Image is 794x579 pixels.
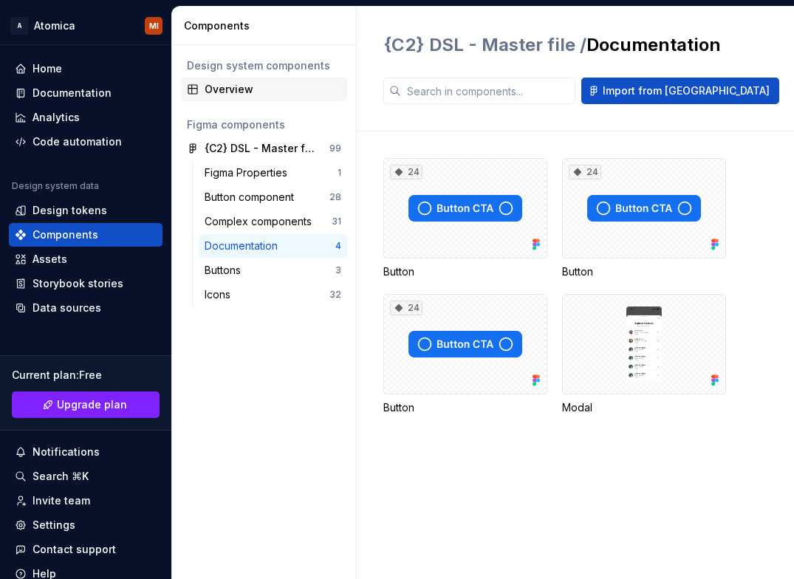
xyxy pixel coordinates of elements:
[32,469,89,484] div: Search ⌘K
[205,214,318,229] div: Complex components
[3,10,168,41] button: AAtomicaMI
[9,199,162,222] a: Design tokens
[181,78,347,101] a: Overview
[9,465,162,488] button: Search ⌘K
[32,252,67,267] div: Assets
[199,258,347,282] a: Buttons3
[205,82,341,97] div: Overview
[12,391,160,418] a: Upgrade plan
[205,190,300,205] div: Button component
[9,81,162,105] a: Documentation
[9,272,162,295] a: Storybook stories
[12,180,99,192] div: Design system data
[205,239,284,253] div: Documentation
[338,167,341,179] div: 1
[32,61,62,76] div: Home
[205,263,247,278] div: Buttons
[9,130,162,154] a: Code automation
[383,294,547,415] div: 24Button
[32,445,100,459] div: Notifications
[32,542,116,557] div: Contact support
[199,283,347,306] a: Icons32
[562,158,726,279] div: 24Button
[569,165,601,179] div: 24
[390,301,422,315] div: 24
[32,493,90,508] div: Invite team
[562,294,726,415] div: Modal
[205,165,293,180] div: Figma Properties
[9,57,162,80] a: Home
[9,538,162,561] button: Contact support
[9,247,162,271] a: Assets
[32,86,112,100] div: Documentation
[335,264,341,276] div: 3
[187,117,341,132] div: Figma components
[332,216,341,227] div: 31
[581,78,779,104] button: Import from [GEOGRAPHIC_DATA]
[9,223,162,247] a: Components
[603,83,770,98] span: Import from [GEOGRAPHIC_DATA]
[32,276,123,291] div: Storybook stories
[199,210,347,233] a: Complex components31
[205,141,315,156] div: {C2} DSL - Master file
[562,400,726,415] div: Modal
[383,33,721,57] h2: Documentation
[9,440,162,464] button: Notifications
[32,518,75,532] div: Settings
[205,287,236,302] div: Icons
[57,397,127,412] span: Upgrade plan
[32,110,80,125] div: Analytics
[562,264,726,279] div: Button
[401,78,575,104] input: Search in components...
[9,296,162,320] a: Data sources
[12,368,160,383] div: Current plan : Free
[32,134,122,149] div: Code automation
[329,289,341,301] div: 32
[184,18,350,33] div: Components
[181,137,347,160] a: {C2} DSL - Master file99
[329,143,341,154] div: 99
[383,400,547,415] div: Button
[329,191,341,203] div: 28
[199,185,347,209] a: Button component28
[9,513,162,537] a: Settings
[34,18,75,33] div: Atomica
[383,264,547,279] div: Button
[9,489,162,513] a: Invite team
[10,17,28,35] div: A
[32,301,101,315] div: Data sources
[199,234,347,258] a: Documentation4
[390,165,422,179] div: 24
[187,58,341,73] div: Design system components
[335,240,341,252] div: 4
[32,227,98,242] div: Components
[199,161,347,185] a: Figma Properties1
[9,106,162,129] a: Analytics
[32,203,107,218] div: Design tokens
[383,158,547,279] div: 24Button
[383,34,586,55] span: {C2} DSL - Master file /
[149,20,159,32] div: MI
